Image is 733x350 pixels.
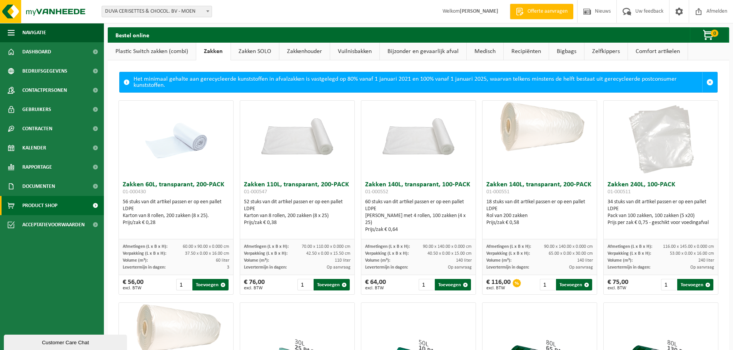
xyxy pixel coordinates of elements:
[123,279,144,290] div: € 56,00
[302,244,351,249] span: 70.00 x 110.00 x 0.000 cm
[608,258,633,263] span: Volume (m³):
[22,177,55,196] span: Documenten
[661,279,677,290] input: 1
[486,279,511,290] div: € 116,00
[365,212,472,226] div: [PERSON_NAME] met 4 rollen, 100 zakken (4 x 25)
[123,258,148,263] span: Volume (m³):
[365,226,472,233] div: Prijs/zak € 0,64
[102,6,212,17] span: DUVA CERISETTES & CHOCOL. BV - MOEN
[435,279,471,290] button: Toevoegen
[123,212,229,219] div: Karton van 8 rollen, 200 zakken (8 x 25).
[244,279,265,290] div: € 76,00
[577,258,593,263] span: 140 liter
[448,265,472,270] span: Op aanvraag
[22,81,67,100] span: Contactpersonen
[244,189,267,195] span: 01-000547
[4,333,129,350] iframe: chat widget
[486,251,530,256] span: Verpakking (L x B x H):
[556,279,592,290] button: Toevoegen
[244,286,265,290] span: excl. BTW
[22,158,52,177] span: Rapportage
[608,286,628,290] span: excl. BTW
[711,30,718,37] span: 0
[544,244,593,249] span: 90.00 x 140.00 x 0.000 cm
[22,61,67,81] span: Bedrijfsgegevens
[365,244,410,249] span: Afmetingen (L x B x H):
[608,265,650,270] span: Levertermijn in dagen:
[608,199,714,226] div: 34 stuks van dit artikel passen er op een pallet
[504,43,549,60] a: Recipiënten
[628,43,688,60] a: Comfort artikelen
[123,199,229,226] div: 56 stuks van dit artikel passen er op een pallet
[608,189,631,195] span: 01-000511
[365,265,408,270] span: Levertermijn in dagen:
[486,244,531,249] span: Afmetingen (L x B x H):
[123,189,146,195] span: 01-000430
[22,138,46,158] span: Kalender
[22,196,57,215] span: Product Shop
[123,219,229,226] div: Prijs/zak € 0,28
[123,206,229,212] div: LDPE
[185,251,229,256] span: 37.50 x 0.00 x 16.00 cm
[22,215,85,234] span: Acceptatievoorwaarden
[608,219,714,226] div: Prijs per zak € 0,75 - geschikt voor voedingafval
[192,279,229,290] button: Toevoegen
[227,265,229,270] span: 3
[335,258,351,263] span: 110 liter
[244,258,269,263] span: Volume (m³):
[663,244,714,249] span: 116.00 x 145.00 x 0.000 cm
[176,279,192,290] input: 1
[365,181,472,197] h3: Zakken 140L, transparant, 100-PACK
[244,199,351,226] div: 52 stuks van dit artikel passen er op een pallet
[608,206,714,212] div: LDPE
[427,251,472,256] span: 40.50 x 0.00 x 15.00 cm
[486,258,511,263] span: Volume (m³):
[486,199,593,226] div: 18 stuks van dit artikel passen er op een pallet
[134,72,702,92] div: Het minimaal gehalte aan gerecycleerde kunststoffen in afvalzakken is vastgelegd op 80% vanaf 1 j...
[608,244,652,249] span: Afmetingen (L x B x H):
[423,244,472,249] span: 90.00 x 140.00 x 0.000 cm
[486,219,593,226] div: Prijs/zak € 0,58
[690,265,714,270] span: Op aanvraag
[486,286,511,290] span: excl. BTW
[244,181,351,197] h3: Zakken 110L, transparant, 200-PACK
[690,27,728,43] button: 0
[279,43,330,60] a: Zakkenhouder
[123,244,167,249] span: Afmetingen (L x B x H):
[22,23,46,42] span: Navigatie
[526,8,569,15] span: Offerte aanvragen
[677,279,713,290] button: Toevoegen
[549,251,593,256] span: 65.00 x 0.00 x 30.00 cm
[22,100,51,119] span: Gebruikers
[108,43,196,60] a: Plastic Switch zakken (combi)
[486,265,529,270] span: Levertermijn in dagen:
[123,286,144,290] span: excl. BTW
[486,181,593,197] h3: Zakken 140L, transparant, 200-PACK
[486,212,593,219] div: Rol van 200 zakken
[244,206,351,212] div: LDPE
[365,199,472,233] div: 60 stuks van dit artikel passen er op een pallet
[123,181,229,197] h3: Zakken 60L, transparant, 200-PACK
[231,43,279,60] a: Zakken SOLO
[196,43,230,60] a: Zakken
[460,8,498,14] strong: [PERSON_NAME]
[22,42,51,61] span: Dashboard
[216,258,229,263] span: 60 liter
[365,251,409,256] span: Verpakking (L x B x H):
[22,119,52,138] span: Contracten
[123,251,166,256] span: Verpakking (L x B x H):
[365,189,388,195] span: 01-000552
[486,189,509,195] span: 01-000551
[361,101,476,158] img: 01-000552
[365,258,390,263] span: Volume (m³):
[549,43,584,60] a: Bigbags
[540,279,556,290] input: 1
[510,4,573,19] a: Offerte aanvragen
[244,244,289,249] span: Afmetingen (L x B x H):
[365,286,386,290] span: excl. BTW
[244,251,287,256] span: Verpakking (L x B x H):
[569,265,593,270] span: Op aanvraag
[240,101,354,158] img: 01-000547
